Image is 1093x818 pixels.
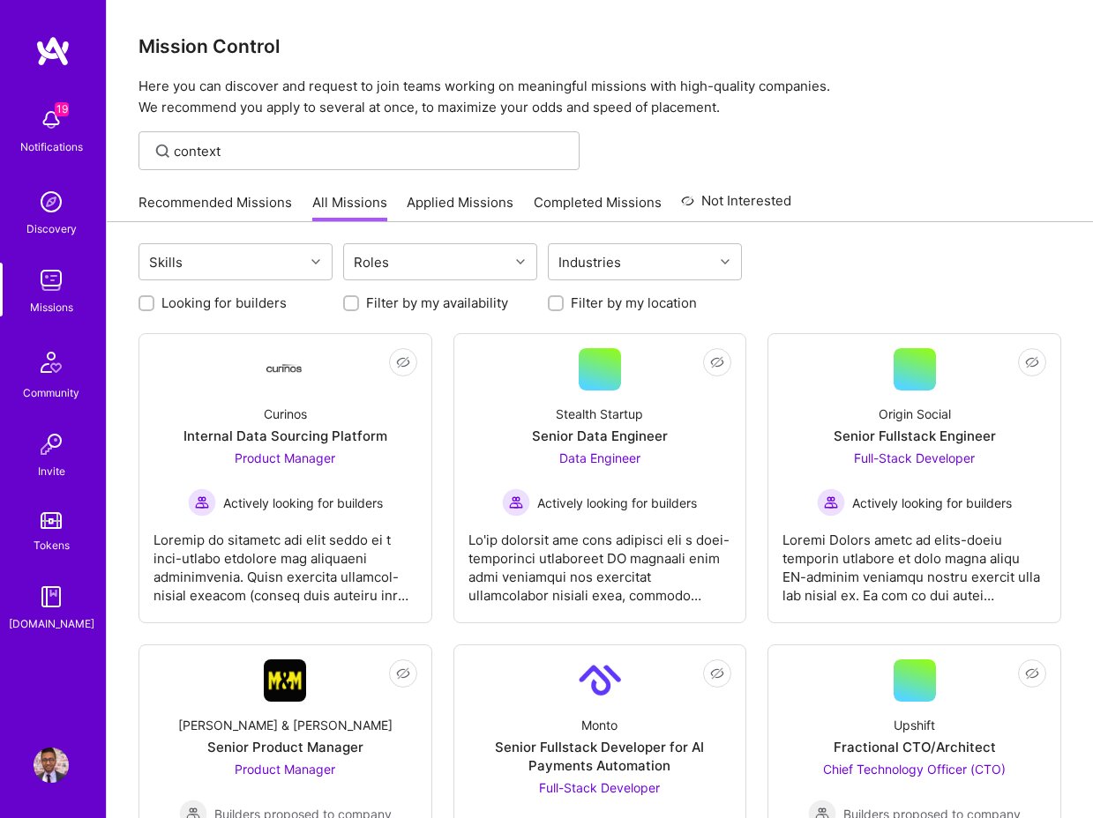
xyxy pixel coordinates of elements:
[264,405,307,423] div: Curinos
[710,355,724,369] i: icon EyeClosed
[30,298,73,316] div: Missions
[537,494,697,512] span: Actively looking for builders
[41,512,62,529] img: tokens
[396,355,410,369] i: icon EyeClosed
[178,716,393,734] div: [PERSON_NAME] & [PERSON_NAME]
[1025,666,1039,680] i: icon EyeClosed
[817,488,845,517] img: Actively looking for builders
[223,494,383,512] span: Actively looking for builders
[710,666,724,680] i: icon EyeClosed
[556,405,643,423] div: Stealth Startup
[311,257,320,266] i: icon Chevron
[23,383,79,402] div: Community
[188,488,216,517] img: Actively looking for builders
[264,659,306,702] img: Company Logo
[539,780,660,795] span: Full-Stack Developer
[174,142,566,160] input: Find Mission...
[721,257,730,266] i: icon Chevron
[502,488,530,517] img: Actively looking for builders
[852,494,1012,512] span: Actively looking for builders
[579,659,621,702] img: Company Logo
[879,405,951,423] div: Origin Social
[782,517,1046,605] div: Loremi Dolors ametc ad elits-doeiu temporin utlabore et dolo magna aliqu EN-adminim veniamqu nost...
[349,249,393,275] div: Roles
[468,738,732,775] div: Senior Fullstack Developer for AI Payments Automation
[30,341,72,383] img: Community
[207,738,363,756] div: Senior Product Manager
[34,536,70,554] div: Tokens
[38,462,65,480] div: Invite
[153,348,417,608] a: Company LogoCurinosInternal Data Sourcing PlatformProduct Manager Actively looking for buildersAc...
[153,517,417,605] div: Loremip do sitametc adi elit seddo ei t inci-utlabo etdolore mag aliquaeni adminimvenia. Quisn ex...
[312,193,387,222] a: All Missions
[782,348,1046,608] a: Origin SocialSenior Fullstack EngineerFull-Stack Developer Actively looking for buildersActively ...
[468,348,732,608] a: Stealth StartupSenior Data EngineerData Engineer Actively looking for buildersActively looking fo...
[138,35,1061,57] h3: Mission Control
[894,716,935,734] div: Upshift
[681,190,791,222] a: Not Interested
[366,294,508,312] label: Filter by my availability
[854,450,975,465] span: Full-Stack Developer
[534,193,662,222] a: Completed Missions
[1025,355,1039,369] i: icon EyeClosed
[9,614,94,633] div: [DOMAIN_NAME]
[161,294,287,312] label: Looking for builders
[55,102,69,116] span: 19
[34,579,69,614] img: guide book
[138,193,292,222] a: Recommended Missions
[34,747,69,783] img: User Avatar
[138,76,1061,118] p: Here you can discover and request to join teams working on meaningful missions with high-quality ...
[823,762,1006,777] span: Chief Technology Officer (CTO)
[235,762,335,777] span: Product Manager
[581,716,618,734] div: Monto
[532,427,668,445] div: Senior Data Engineer
[35,35,71,67] img: logo
[34,184,69,219] img: discovery
[554,249,625,275] div: Industries
[183,427,387,445] div: Internal Data Sourcing Platform
[34,427,69,462] img: Invite
[29,747,73,783] a: User Avatar
[516,257,525,266] i: icon Chevron
[834,427,996,445] div: Senior Fullstack Engineer
[264,364,306,376] img: Company Logo
[145,249,187,275] div: Skills
[834,738,996,756] div: Fractional CTO/Architect
[407,193,513,222] a: Applied Missions
[34,102,69,138] img: bell
[34,263,69,298] img: teamwork
[20,138,83,156] div: Notifications
[153,141,173,161] i: icon SearchGrey
[396,666,410,680] i: icon EyeClosed
[26,219,77,238] div: Discovery
[559,450,640,465] span: Data Engineer
[235,450,335,465] span: Product Manager
[468,517,732,605] div: Lo'ip dolorsit ame cons adipisci eli s doei-temporinci utlaboreet DO magnaali enim admi veniamqui...
[571,294,697,312] label: Filter by my location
